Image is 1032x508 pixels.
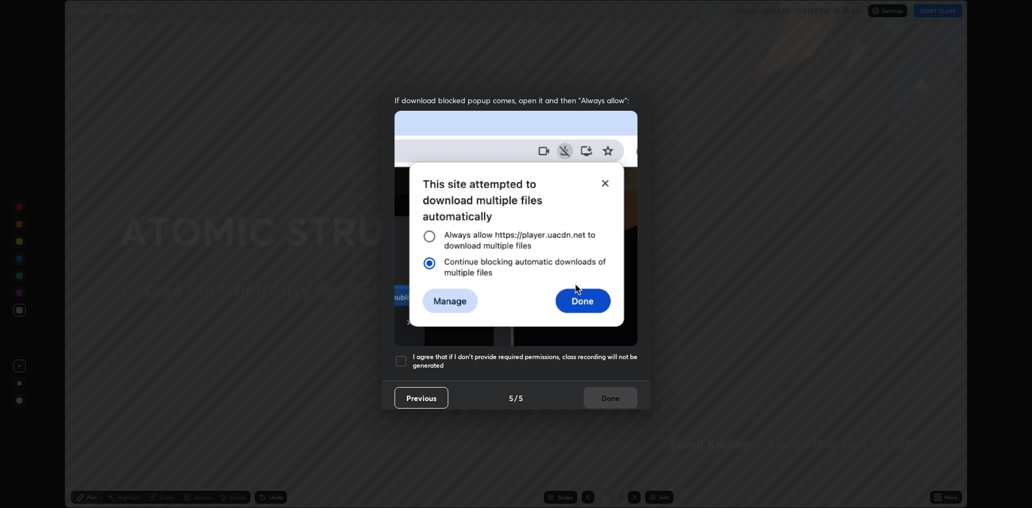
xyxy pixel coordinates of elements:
[395,95,637,105] span: If download blocked popup comes, open it and then "Always allow":
[395,387,448,409] button: Previous
[413,353,637,369] h5: I agree that if I don't provide required permissions, class recording will not be generated
[519,392,523,404] h4: 5
[509,392,513,404] h4: 5
[395,111,637,346] img: downloads-permission-blocked.gif
[514,392,518,404] h4: /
